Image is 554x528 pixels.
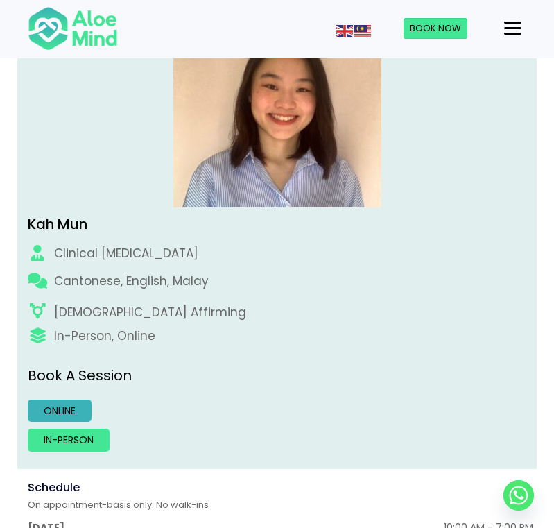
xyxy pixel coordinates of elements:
[28,366,530,386] p: Book A Session
[404,18,467,39] a: Book Now
[28,400,92,422] a: Online
[499,17,527,40] button: Menu
[410,22,461,35] span: Book Now
[354,23,372,37] a: Malay
[28,6,118,51] img: Aloe mind Logo
[54,304,246,321] div: [DEMOGRAPHIC_DATA] Affirming
[336,23,354,37] a: English
[28,498,209,511] span: On appointment-basis only. No walk-ins
[28,429,110,451] a: In-person
[54,245,198,262] div: Clinical [MEDICAL_DATA]
[503,480,534,511] a: Whatsapp
[354,25,371,37] img: ms
[54,327,155,345] div: In-Person, Online
[336,25,353,37] img: en
[54,273,209,290] p: Cantonese, English, Malay
[28,214,530,235] div: Kah Mun
[28,479,80,495] span: Schedule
